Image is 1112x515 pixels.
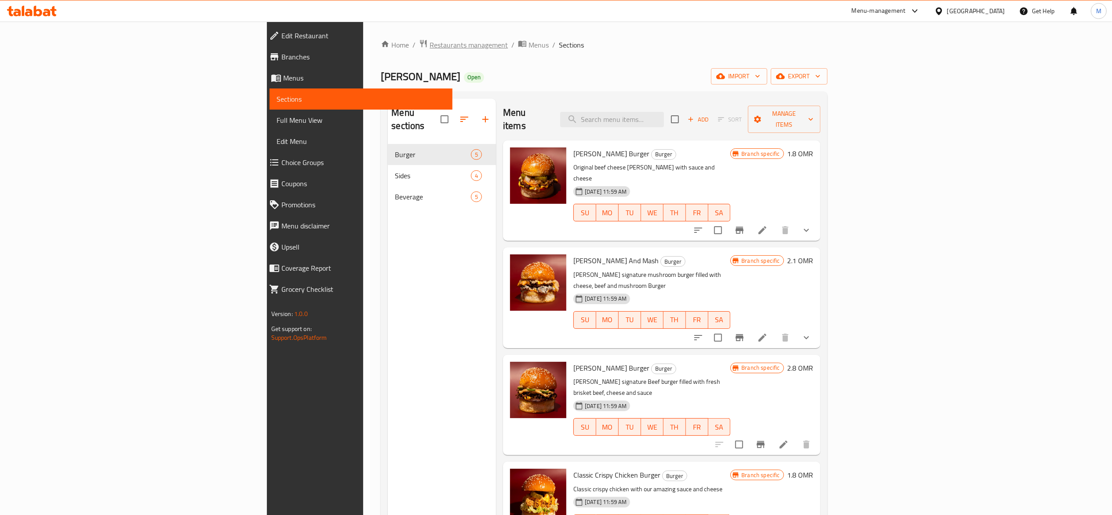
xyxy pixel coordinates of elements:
[738,471,783,479] span: Branch specific
[454,109,475,130] span: Sort sections
[430,40,508,50] span: Restaurants management
[395,191,471,202] span: Beverage
[662,471,687,481] div: Burger
[573,418,596,436] button: SU
[686,311,708,329] button: FR
[652,149,676,159] span: Burger
[689,313,705,326] span: FR
[600,313,615,326] span: MO
[796,327,817,348] button: show more
[684,113,712,126] button: Add
[596,418,619,436] button: MO
[686,114,710,125] span: Add
[271,323,312,335] span: Get support on:
[651,364,676,374] div: Burger
[270,131,452,152] a: Edit Menu
[661,257,685,267] span: Burger
[262,215,452,236] a: Menu disclaimer
[738,150,783,158] span: Branch specific
[262,194,452,215] a: Promotions
[712,421,727,434] span: SA
[600,421,615,434] span: MO
[596,311,619,329] button: MO
[281,242,445,252] span: Upsell
[641,418,664,436] button: WE
[552,40,555,50] li: /
[852,6,906,16] div: Menu-management
[281,284,445,294] span: Grocery Checklist
[395,149,471,160] span: Burger
[688,220,709,241] button: sort-choices
[471,191,482,202] div: items
[729,220,750,241] button: Branch-specific-item
[281,199,445,210] span: Promotions
[577,206,593,219] span: SU
[775,327,796,348] button: delete
[270,110,452,131] a: Full Menu View
[947,6,1005,16] div: [GEOGRAPHIC_DATA]
[281,30,445,41] span: Edit Restaurant
[262,257,452,279] a: Coverage Report
[395,170,471,181] span: Sides
[573,376,730,398] p: [PERSON_NAME] signature Beef burger filled with fresh brisket beef, cheese and sauce
[464,74,484,81] span: Open
[667,313,682,326] span: TH
[281,178,445,189] span: Coupons
[778,71,820,82] span: export
[664,418,686,436] button: TH
[281,221,445,231] span: Menu disclaimer
[788,362,813,374] h6: 2.8 OMR
[573,361,649,375] span: [PERSON_NAME] Burger
[667,206,682,219] span: TH
[573,147,649,160] span: [PERSON_NAME] Burger
[262,25,452,46] a: Edit Restaurant
[573,254,659,267] span: [PERSON_NAME] And Mash
[281,51,445,62] span: Branches
[712,113,748,126] span: Select section first
[708,418,731,436] button: SA
[796,220,817,241] button: show more
[511,40,514,50] li: /
[708,311,731,329] button: SA
[778,439,789,450] a: Edit menu item
[1096,6,1101,16] span: M
[729,327,750,348] button: Branch-specific-item
[573,269,730,291] p: [PERSON_NAME] signature mushroom burger filled with cheese, beef and mushroom Burger
[573,311,596,329] button: SU
[652,364,676,374] span: Burger
[622,313,638,326] span: TU
[388,144,496,165] div: Burger5
[686,204,708,221] button: FR
[788,469,813,481] h6: 1.8 OMR
[619,418,641,436] button: TU
[503,106,549,132] h2: Menu items
[262,279,452,300] a: Grocery Checklist
[660,256,685,267] div: Burger
[622,421,638,434] span: TU
[388,140,496,211] nav: Menu sections
[738,257,783,265] span: Branch specific
[560,112,664,127] input: search
[645,421,660,434] span: WE
[711,68,767,85] button: import
[641,204,664,221] button: WE
[712,206,727,219] span: SA
[757,332,768,343] a: Edit menu item
[757,225,768,235] a: Edit menu item
[518,39,549,51] a: Menus
[471,151,481,159] span: 5
[295,308,308,320] span: 1.0.0
[262,236,452,257] a: Upsell
[381,39,827,51] nav: breadcrumb
[262,152,452,173] a: Choice Groups
[666,110,684,129] span: Select section
[281,263,445,273] span: Coverage Report
[718,71,760,82] span: import
[801,225,812,235] svg: Show Choices
[471,172,481,180] span: 4
[573,162,730,184] p: Original beef cheese [PERSON_NAME] with sauce and cheese
[529,40,549,50] span: Menus
[270,88,452,110] a: Sections
[271,308,293,320] span: Version:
